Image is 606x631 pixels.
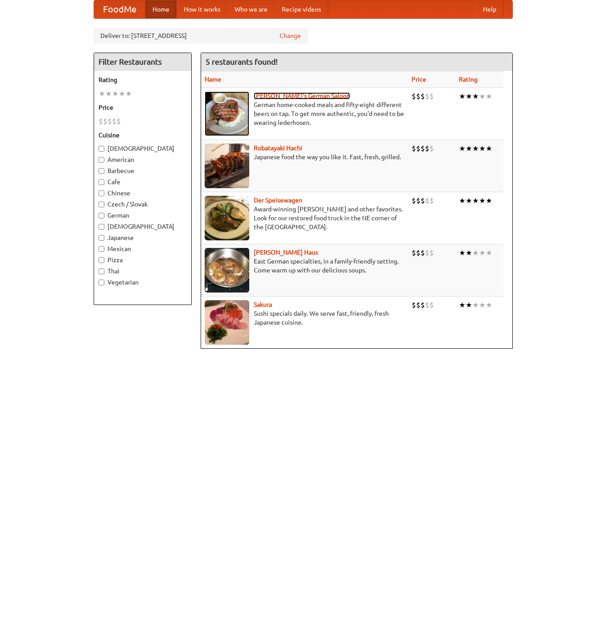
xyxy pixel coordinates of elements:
[416,144,420,153] li: $
[459,248,466,258] li: ★
[479,144,486,153] li: ★
[99,224,104,230] input: [DEMOGRAPHIC_DATA]
[205,196,249,240] img: speisewagen.jpg
[254,197,302,204] a: Der Speisewagen
[472,144,479,153] li: ★
[99,177,187,186] label: Cafe
[105,89,112,99] li: ★
[412,144,416,153] li: $
[99,211,187,220] label: German
[205,309,404,327] p: Sushi specials daily. We serve fast, friendly, fresh Japanese cuisine.
[472,196,479,206] li: ★
[425,91,429,101] li: $
[420,300,425,310] li: $
[486,91,492,101] li: ★
[99,233,187,242] label: Japanese
[112,116,116,126] li: $
[99,168,104,174] input: Barbecue
[412,76,426,83] a: Price
[254,92,350,99] a: [PERSON_NAME]'s German Saloon
[99,244,187,253] label: Mexican
[280,31,301,40] a: Change
[99,222,187,231] label: [DEMOGRAPHIC_DATA]
[94,28,308,44] div: Deliver to: [STREET_ADDRESS]
[429,300,434,310] li: $
[177,0,227,18] a: How it works
[486,144,492,153] li: ★
[99,280,104,285] input: Vegetarian
[99,267,187,276] label: Thai
[459,76,478,83] a: Rating
[103,116,107,126] li: $
[254,144,302,152] b: Robatayaki Hachi
[205,76,221,83] a: Name
[425,144,429,153] li: $
[254,301,272,308] b: Sakura
[420,144,425,153] li: $
[107,116,112,126] li: $
[99,157,104,163] input: American
[99,155,187,164] label: American
[112,89,119,99] li: ★
[459,144,466,153] li: ★
[99,190,104,196] input: Chinese
[99,202,104,207] input: Czech / Slovak
[125,89,132,99] li: ★
[99,103,187,112] h5: Price
[429,144,434,153] li: $
[425,300,429,310] li: $
[466,300,472,310] li: ★
[116,116,121,126] li: $
[119,89,125,99] li: ★
[205,248,249,293] img: kohlhaus.jpg
[412,91,416,101] li: $
[479,248,486,258] li: ★
[99,235,104,241] input: Japanese
[99,179,104,185] input: Cafe
[205,144,249,188] img: robatayaki.jpg
[99,89,105,99] li: ★
[99,144,187,153] label: [DEMOGRAPHIC_DATA]
[99,246,104,252] input: Mexican
[99,256,187,264] label: Pizza
[94,0,145,18] a: FoodMe
[275,0,328,18] a: Recipe videos
[416,91,420,101] li: $
[459,300,466,310] li: ★
[472,300,479,310] li: ★
[466,144,472,153] li: ★
[412,300,416,310] li: $
[412,248,416,258] li: $
[99,131,187,140] h5: Cuisine
[425,248,429,258] li: $
[99,200,187,209] label: Czech / Slovak
[479,300,486,310] li: ★
[416,300,420,310] li: $
[486,196,492,206] li: ★
[145,0,177,18] a: Home
[472,91,479,101] li: ★
[479,196,486,206] li: ★
[486,300,492,310] li: ★
[205,100,404,127] p: German home-cooked meals and fifty-eight different beers on tap. To get more authentic, you'd nee...
[466,91,472,101] li: ★
[466,196,472,206] li: ★
[429,91,434,101] li: $
[99,278,187,287] label: Vegetarian
[416,196,420,206] li: $
[472,248,479,258] li: ★
[459,91,466,101] li: ★
[205,205,404,231] p: Award-winning [PERSON_NAME] and other favorites. Look for our restored food truck in the NE corne...
[99,75,187,84] h5: Rating
[227,0,275,18] a: Who we are
[99,257,104,263] input: Pizza
[429,248,434,258] li: $
[99,268,104,274] input: Thai
[420,248,425,258] li: $
[205,300,249,345] img: sakura.jpg
[416,248,420,258] li: $
[99,116,103,126] li: $
[425,196,429,206] li: $
[206,58,278,66] ng-pluralize: 5 restaurants found!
